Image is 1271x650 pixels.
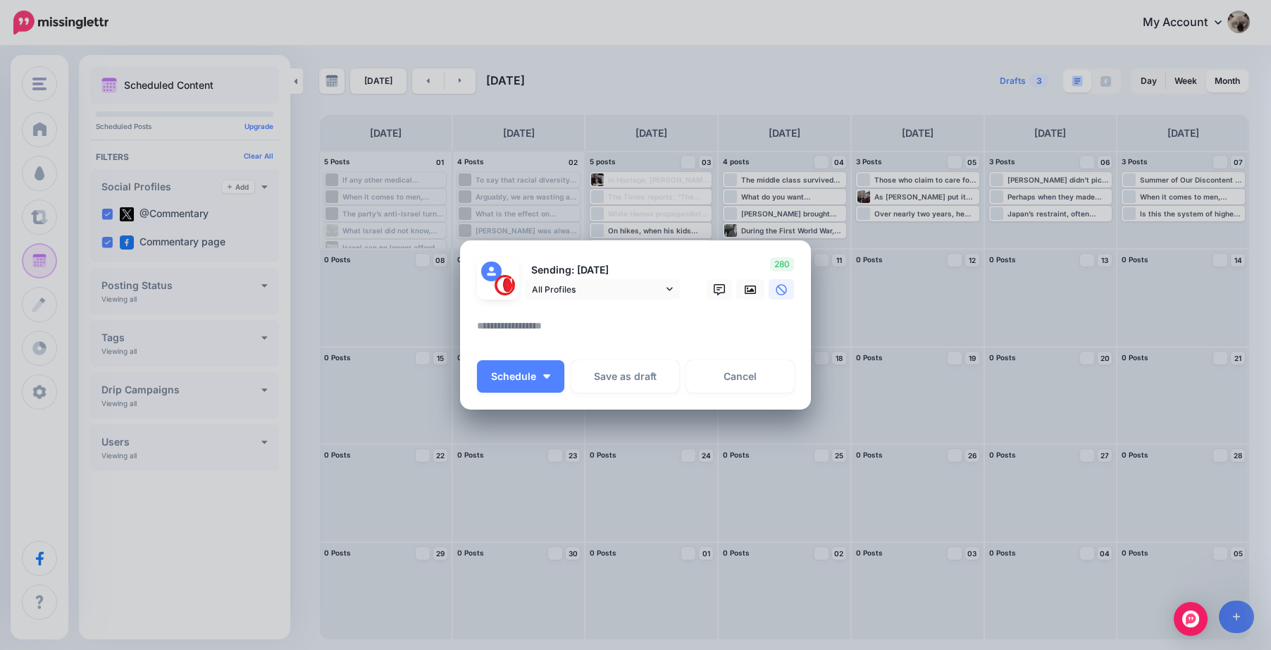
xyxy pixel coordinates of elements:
[770,257,794,271] span: 280
[495,275,515,295] img: 291864331_468958885230530_187971914351797662_n-bsa127305.png
[1174,602,1208,636] div: Open Intercom Messenger
[525,262,680,278] p: Sending: [DATE]
[543,374,550,379] img: arrow-down-white.png
[491,372,536,381] span: Schedule
[686,360,794,393] a: Cancel
[571,360,679,393] button: Save as draft
[481,262,502,282] img: user_default_image.png
[525,279,680,300] a: All Profiles
[532,282,663,297] span: All Profiles
[477,360,564,393] button: Schedule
